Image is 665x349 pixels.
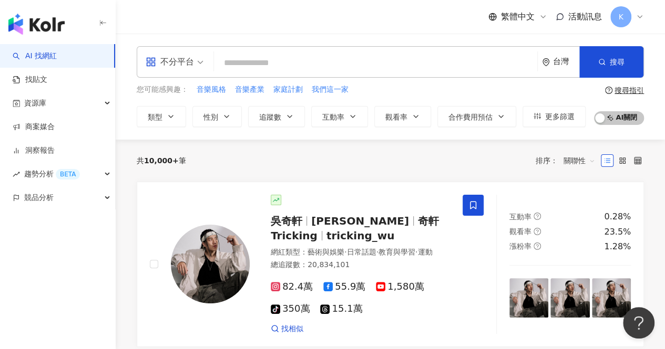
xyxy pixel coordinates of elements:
[374,106,431,127] button: 觀看率
[550,278,589,317] img: post-image
[385,113,407,121] span: 觀看率
[545,112,575,121] span: 更多篩選
[311,106,368,127] button: 互動率
[271,281,313,292] span: 82.4萬
[137,182,644,347] a: KOL Avatar吳奇軒[PERSON_NAME]奇軒Trickingtricking_wu網紅類型：藝術與娛樂·日常話題·教育與學習·運動總追蹤數：20,834,10182.4萬55.9萬1...
[137,84,188,95] span: 您可能感興趣：
[553,57,579,66] div: 台灣
[605,87,612,94] span: question-circle
[24,186,54,209] span: 競品分析
[523,106,586,127] button: 更多篩選
[509,213,531,221] span: 互動率
[235,84,264,95] span: 音樂產業
[271,215,439,242] span: 奇軒Tricking
[271,303,310,314] span: 350萬
[623,307,654,339] iframe: Help Scout Beacon - Open
[509,242,531,250] span: 漲粉率
[137,106,186,127] button: 類型
[536,152,601,169] div: 排序：
[542,58,550,66] span: environment
[273,84,303,96] button: 家庭計劃
[56,169,80,179] div: BETA
[13,171,20,178] span: rise
[344,248,346,256] span: ·
[13,145,55,156] a: 洞察報告
[312,84,349,95] span: 我們這一家
[13,122,55,132] a: 商案媒合
[271,247,450,258] div: 網紅類型 ：
[322,113,344,121] span: 互動率
[323,281,365,292] span: 55.9萬
[610,58,625,66] span: 搜尋
[534,242,541,250] span: question-circle
[417,248,432,256] span: 運動
[13,75,47,85] a: 找貼文
[311,215,409,227] span: [PERSON_NAME]
[273,84,303,95] span: 家庭計劃
[415,248,417,256] span: ·
[378,248,415,256] span: 教育與學習
[346,248,376,256] span: 日常話題
[24,91,46,115] span: 資源庫
[137,156,186,165] div: 共 筆
[146,54,194,70] div: 不分平台
[308,248,344,256] span: 藝術與娛樂
[564,152,595,169] span: 關聯性
[437,106,516,127] button: 合作費用預估
[13,51,57,61] a: searchAI 找網紅
[604,241,631,252] div: 1.28%
[271,215,302,227] span: 吳奇軒
[24,162,80,186] span: 趨勢分析
[271,260,450,270] div: 總追蹤數 ： 20,834,101
[376,248,378,256] span: ·
[618,11,623,23] span: K
[281,324,303,334] span: 找相似
[604,226,631,238] div: 23.5%
[604,211,631,223] div: 0.28%
[271,324,303,334] a: 找相似
[146,57,156,67] span: appstore
[197,84,226,95] span: 音樂風格
[534,213,541,220] span: question-circle
[615,86,644,94] div: 搜尋指引
[248,106,305,127] button: 追蹤數
[259,113,281,121] span: 追蹤數
[144,156,179,165] span: 10,000+
[509,278,548,317] img: post-image
[171,225,250,303] img: KOL Avatar
[192,106,242,127] button: 性別
[448,113,493,121] span: 合作費用預估
[311,84,349,96] button: 我們這一家
[326,229,395,242] span: tricking_wu
[592,278,631,317] img: post-image
[501,11,535,23] span: 繁體中文
[320,303,362,314] span: 15.1萬
[509,227,531,236] span: 觀看率
[203,113,218,121] span: 性別
[234,84,265,96] button: 音樂產業
[376,281,424,292] span: 1,580萬
[196,84,227,96] button: 音樂風格
[568,12,602,22] span: 活動訊息
[579,46,643,78] button: 搜尋
[8,14,65,35] img: logo
[534,228,541,235] span: question-circle
[148,113,162,121] span: 類型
